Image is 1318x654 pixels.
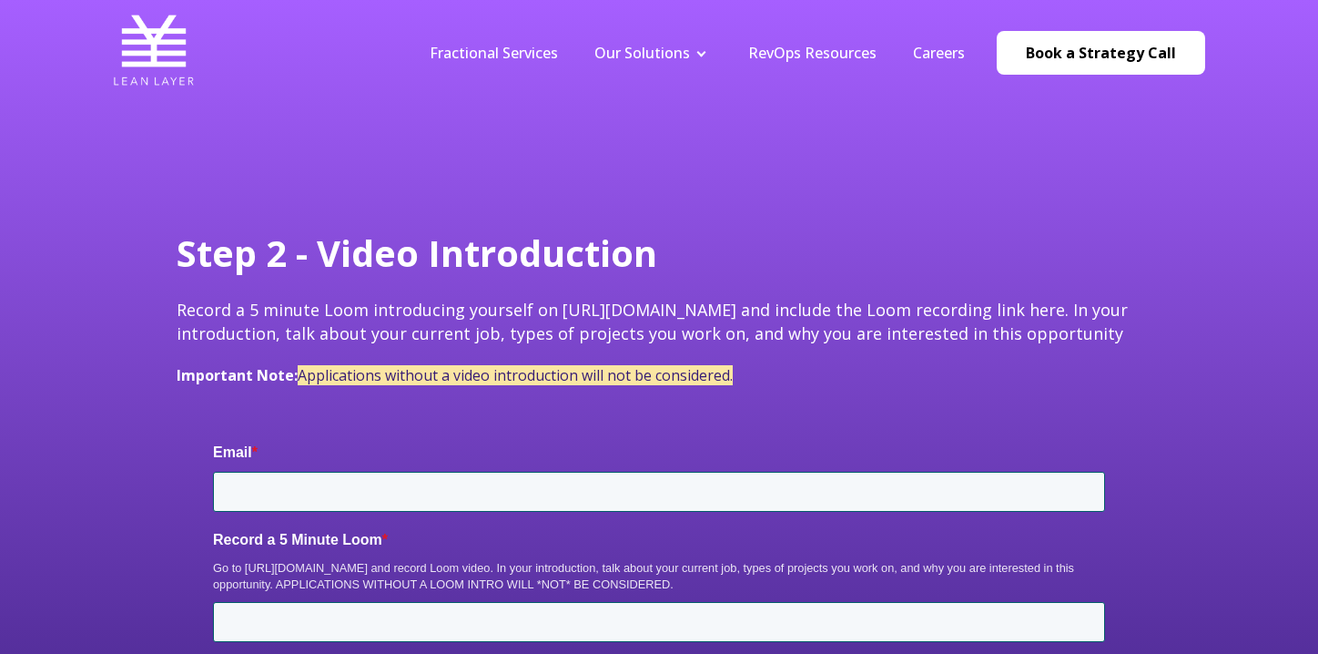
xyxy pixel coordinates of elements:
span: Important Note: [177,365,298,385]
a: Careers [913,43,965,63]
span: Email [213,445,252,460]
span: Record a 5 minute Loom introducing yourself on [URL][DOMAIN_NAME] and include the Loom recording ... [177,299,1128,343]
div: Go to [URL][DOMAIN_NAME] and record Loom video. In your introduction, talk about your current job... [213,560,1105,593]
div: Navigation Menu [411,43,983,63]
span: Step 2 - Video Introduction [177,228,657,278]
span: Applications without a video introduction will not be considered. [298,365,733,385]
a: RevOps Resources [748,43,877,63]
img: Lean Layer Logo [113,9,195,91]
a: Fractional Services [430,43,558,63]
a: Book a Strategy Call [997,31,1205,75]
a: Our Solutions [594,43,690,63]
span: Record a 5 Minute Loom [213,532,382,547]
